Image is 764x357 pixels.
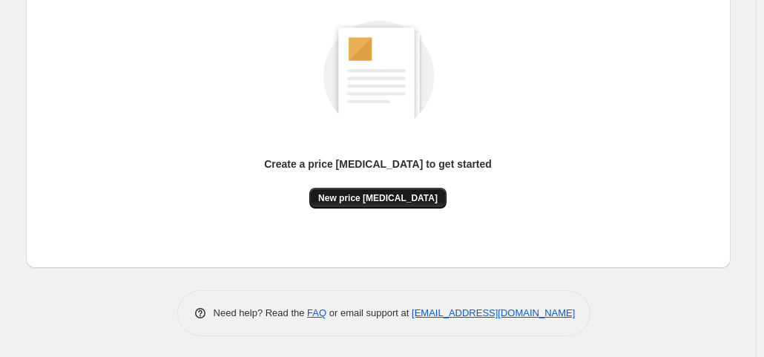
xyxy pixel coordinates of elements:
a: [EMAIL_ADDRESS][DOMAIN_NAME] [412,307,575,318]
button: New price [MEDICAL_DATA] [309,188,447,209]
p: Create a price [MEDICAL_DATA] to get started [264,157,492,171]
a: FAQ [307,307,326,318]
span: New price [MEDICAL_DATA] [318,192,438,204]
span: Need help? Read the [214,307,308,318]
span: or email support at [326,307,412,318]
